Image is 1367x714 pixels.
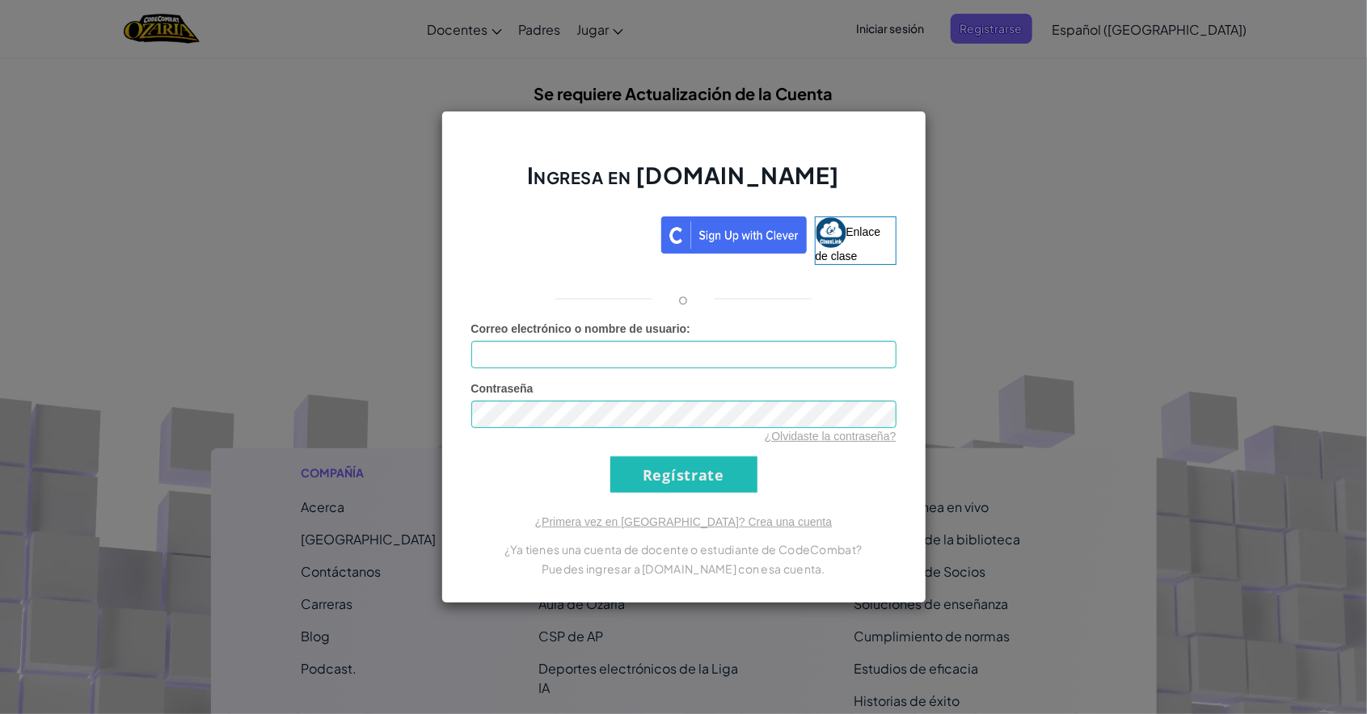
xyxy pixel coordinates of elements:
font: Puedes ingresar a [DOMAIN_NAME] con esa cuenta. [542,561,825,576]
a: ¿Primera vez en [GEOGRAPHIC_DATA]? Crea una cuenta [535,515,833,528]
font: ¿Ya tienes una cuenta de docente o estudiante de CodeCombat? [505,542,863,556]
font: Contraseña [471,382,534,395]
font: Correo electrónico o nombre de usuario [471,322,687,335]
img: classlink-logo-small.png [816,217,846,248]
input: Regístrate [610,456,757,493]
font: : [686,322,690,335]
font: Ingresa en [DOMAIN_NAME] [527,161,840,189]
font: Enlace de clase [816,225,881,262]
a: ¿Olvidaste la contraseña? [765,430,897,443]
iframe: Botón Iniciar sesión con Google [463,215,661,250]
font: o [678,289,688,308]
img: clever_sso_button@2x.png [661,216,807,254]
